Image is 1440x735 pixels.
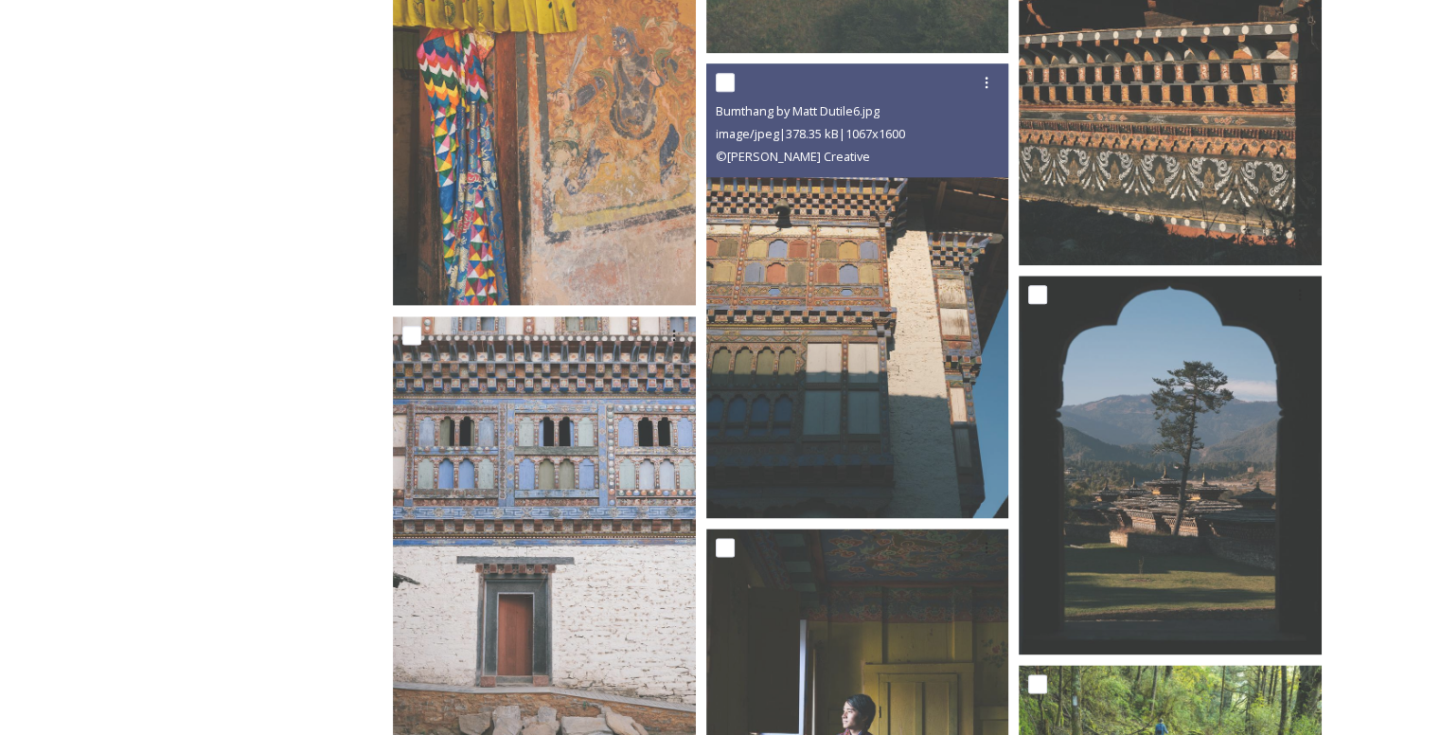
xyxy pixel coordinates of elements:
span: image/jpeg | 378.35 kB | 1067 x 1600 [716,125,905,142]
img: Bumthang by Matt Dutile6.jpg [706,63,1009,518]
img: Bumthang by Matt Dutile2.jpg [1019,276,1322,654]
span: © [PERSON_NAME] Creative [716,148,870,165]
span: Bumthang by Matt Dutile6.jpg [716,102,880,119]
